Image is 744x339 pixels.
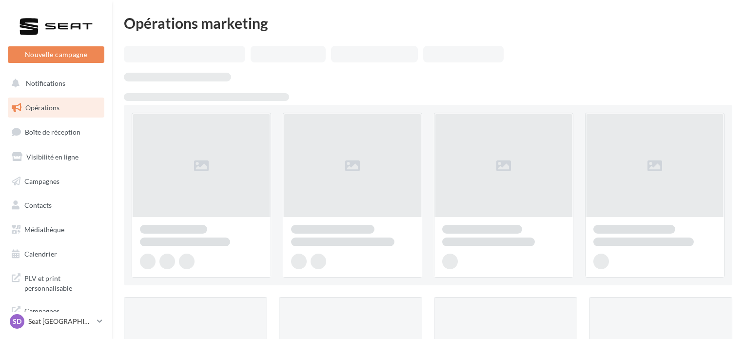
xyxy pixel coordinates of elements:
[6,244,106,264] a: Calendrier
[25,103,59,112] span: Opérations
[6,147,106,167] a: Visibilité en ligne
[8,312,104,331] a: SD Seat [GEOGRAPHIC_DATA]
[6,73,102,94] button: Notifications
[6,171,106,192] a: Campagnes
[6,268,106,297] a: PLV et print personnalisable
[24,201,52,209] span: Contacts
[26,153,78,161] span: Visibilité en ligne
[24,177,59,185] span: Campagnes
[6,98,106,118] a: Opérations
[24,272,100,293] span: PLV et print personnalisable
[13,317,21,326] span: SD
[6,219,106,240] a: Médiathèque
[6,195,106,216] a: Contacts
[24,225,64,234] span: Médiathèque
[24,250,57,258] span: Calendrier
[24,304,100,325] span: Campagnes DataOnDemand
[28,317,93,326] p: Seat [GEOGRAPHIC_DATA]
[8,46,104,63] button: Nouvelle campagne
[25,128,80,136] span: Boîte de réception
[124,16,732,30] div: Opérations marketing
[6,300,106,329] a: Campagnes DataOnDemand
[26,79,65,87] span: Notifications
[6,121,106,142] a: Boîte de réception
